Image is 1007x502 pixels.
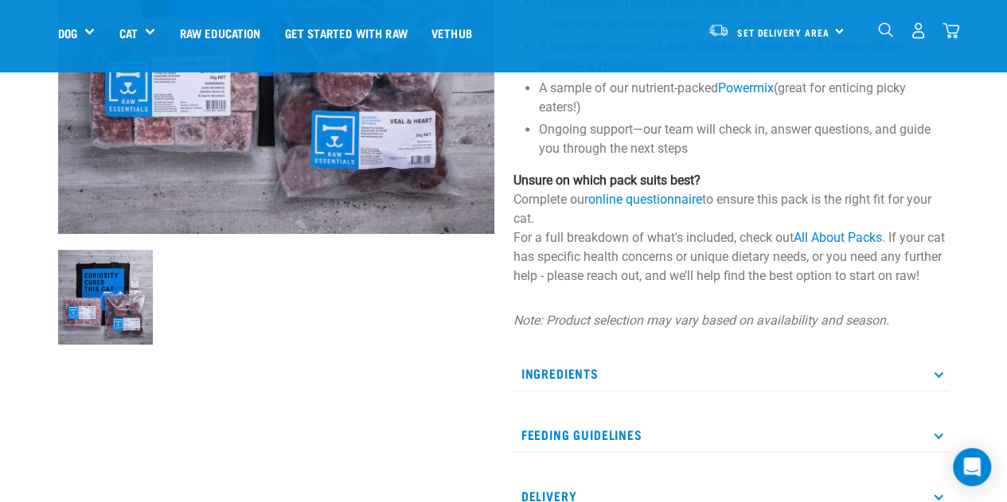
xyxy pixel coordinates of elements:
[513,313,889,328] em: Note: Product selection may vary based on availability and season.
[273,1,420,64] a: Get started with Raw
[737,29,829,35] span: Set Delivery Area
[513,171,950,286] p: Complete our to ensure this pack is the right fit for your cat. For a full breakdown of what's in...
[513,417,950,453] p: Feeding Guidelines
[878,22,893,37] img: home-icon-1@2x.png
[513,356,950,391] p: Ingredients
[58,24,77,42] a: Dog
[718,80,774,95] a: Powermix
[794,230,882,245] a: All About Packs
[58,250,153,344] img: Assortment Of Raw Essential Products For Cats Including, Blue And Black Tote Bag With "Curiosity ...
[708,23,729,37] img: van-moving.png
[539,120,950,158] li: Ongoing support—our team will check in, answer questions, and guide you through the next steps
[167,1,272,64] a: Raw Education
[910,22,927,39] img: user.png
[953,448,991,486] div: Open Intercom Messenger
[943,22,959,39] img: home-icon@2x.png
[420,1,484,64] a: Vethub
[119,24,137,42] a: Cat
[539,79,950,117] li: A sample of our nutrient-packed (great for enticing picky eaters!)
[588,192,702,207] a: online questionnaire
[513,173,701,188] strong: Unsure on which pack suits best?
